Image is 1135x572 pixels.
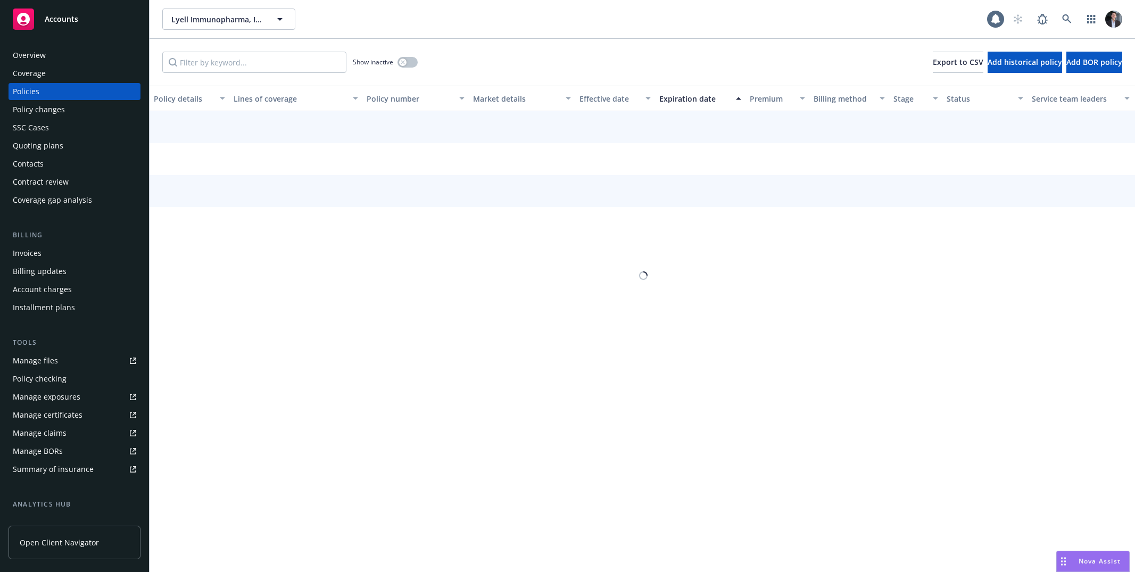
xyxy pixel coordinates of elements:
a: Overview [9,47,140,64]
div: Stage [893,93,926,104]
a: Coverage gap analysis [9,192,140,209]
button: Export to CSV [933,52,983,73]
button: Expiration date [655,86,745,111]
button: Lyell Immunopharma, Inc [162,9,295,30]
span: Add BOR policy [1066,57,1122,67]
div: Billing updates [13,263,67,280]
span: Nova Assist [1079,557,1121,566]
div: Policy changes [13,101,65,118]
div: Status [947,93,1012,104]
a: SSC Cases [9,119,140,136]
div: Policy details [154,93,213,104]
div: Installment plans [13,299,75,316]
a: Account charges [9,281,140,298]
a: Manage exposures [9,388,140,405]
button: Nova Assist [1056,551,1130,572]
div: Drag to move [1057,551,1070,571]
div: Market details [473,93,559,104]
div: Policy checking [13,370,67,387]
a: Search [1056,9,1078,30]
div: Policy number [367,93,453,104]
div: Manage files [13,352,58,369]
div: Tools [9,337,140,348]
button: Lines of coverage [229,86,362,111]
a: Loss summary generator [9,514,140,531]
a: Contract review [9,173,140,190]
button: Policy details [150,86,229,111]
a: Policy checking [9,370,140,387]
button: Stage [889,86,942,111]
button: Status [942,86,1028,111]
a: Invoices [9,245,140,262]
div: Manage BORs [13,443,63,460]
a: Contacts [9,155,140,172]
a: Report a Bug [1032,9,1053,30]
div: Quoting plans [13,137,63,154]
a: Manage files [9,352,140,369]
div: Billing method [814,93,873,104]
div: Contract review [13,173,69,190]
a: Policies [9,83,140,100]
div: Summary of insurance [13,461,94,478]
div: Overview [13,47,46,64]
div: Lines of coverage [234,93,346,104]
div: SSC Cases [13,119,49,136]
a: Policy changes [9,101,140,118]
div: Invoices [13,245,42,262]
a: Summary of insurance [9,461,140,478]
div: Coverage gap analysis [13,192,92,209]
a: Installment plans [9,299,140,316]
div: Contacts [13,155,44,172]
button: Add historical policy [988,52,1062,73]
span: Accounts [45,15,78,23]
div: Account charges [13,281,72,298]
div: Expiration date [659,93,730,104]
img: photo [1105,11,1122,28]
a: Billing updates [9,263,140,280]
div: Billing [9,230,140,241]
a: Quoting plans [9,137,140,154]
button: Service team leaders [1028,86,1134,111]
div: Analytics hub [9,499,140,510]
a: Manage BORs [9,443,140,460]
div: Service team leaders [1032,93,1118,104]
a: Coverage [9,65,140,82]
div: Coverage [13,65,46,82]
span: Lyell Immunopharma, Inc [171,14,263,25]
button: Add BOR policy [1066,52,1122,73]
button: Billing method [809,86,889,111]
button: Market details [469,86,575,111]
button: Effective date [575,86,655,111]
a: Manage claims [9,425,140,442]
div: Loss summary generator [13,514,101,531]
a: Start snowing [1007,9,1029,30]
div: Policies [13,83,39,100]
button: Policy number [362,86,469,111]
a: Manage certificates [9,407,140,424]
div: Manage exposures [13,388,80,405]
input: Filter by keyword... [162,52,346,73]
div: Premium [750,93,793,104]
div: Manage certificates [13,407,82,424]
span: Export to CSV [933,57,983,67]
a: Switch app [1081,9,1102,30]
div: Manage claims [13,425,67,442]
span: Add historical policy [988,57,1062,67]
a: Accounts [9,4,140,34]
span: Open Client Navigator [20,537,99,548]
span: Show inactive [353,57,393,67]
div: Effective date [579,93,639,104]
button: Premium [745,86,809,111]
